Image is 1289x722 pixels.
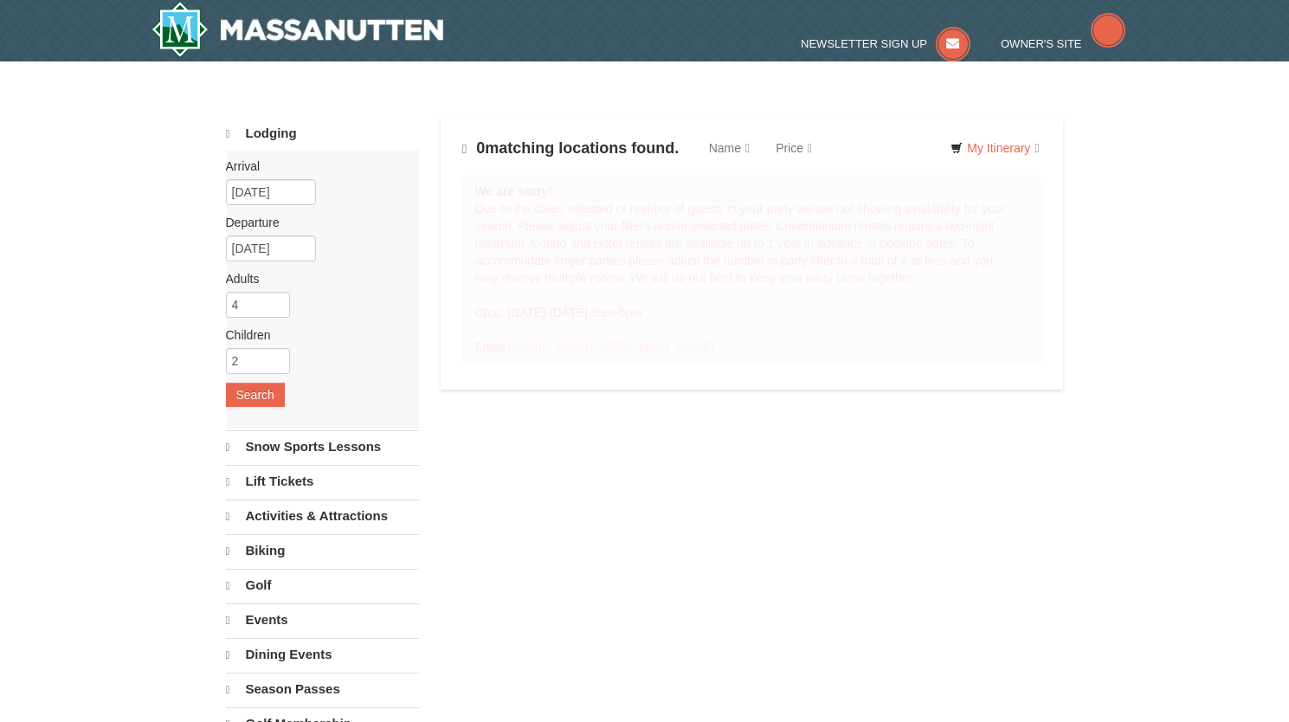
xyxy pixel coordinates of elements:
[1001,37,1082,50] span: Owner's Site
[226,603,419,636] a: Events
[939,135,1050,161] a: My Itinerary
[226,158,406,175] label: Arrival
[226,673,419,706] a: Season Passes
[226,638,419,671] a: Dining Events
[226,270,406,287] label: Adults
[226,326,406,344] label: Children
[151,2,444,57] img: Massanutten Resort Logo
[475,184,552,198] strong: We are sorry!
[226,465,419,498] a: Lift Tickets
[226,430,419,463] a: Snow Sports Lessons
[462,175,1042,364] div: Due to the dates selected or number of guests in your party we are not showing availability for y...
[226,118,419,150] a: Lodging
[763,131,825,165] a: Price
[696,131,763,165] a: Name
[226,569,419,602] a: Golf
[509,340,714,354] a: [EMAIL_ADDRESS][DOMAIN_NAME]
[226,534,419,567] a: Biking
[226,500,419,532] a: Activities & Attractions
[151,2,444,57] a: Massanutten Resort
[226,383,285,407] button: Search
[801,37,970,50] a: Newsletter Sign Up
[226,214,406,231] label: Departure
[1001,37,1125,50] a: Owner's Site
[801,37,927,50] span: Newsletter Sign Up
